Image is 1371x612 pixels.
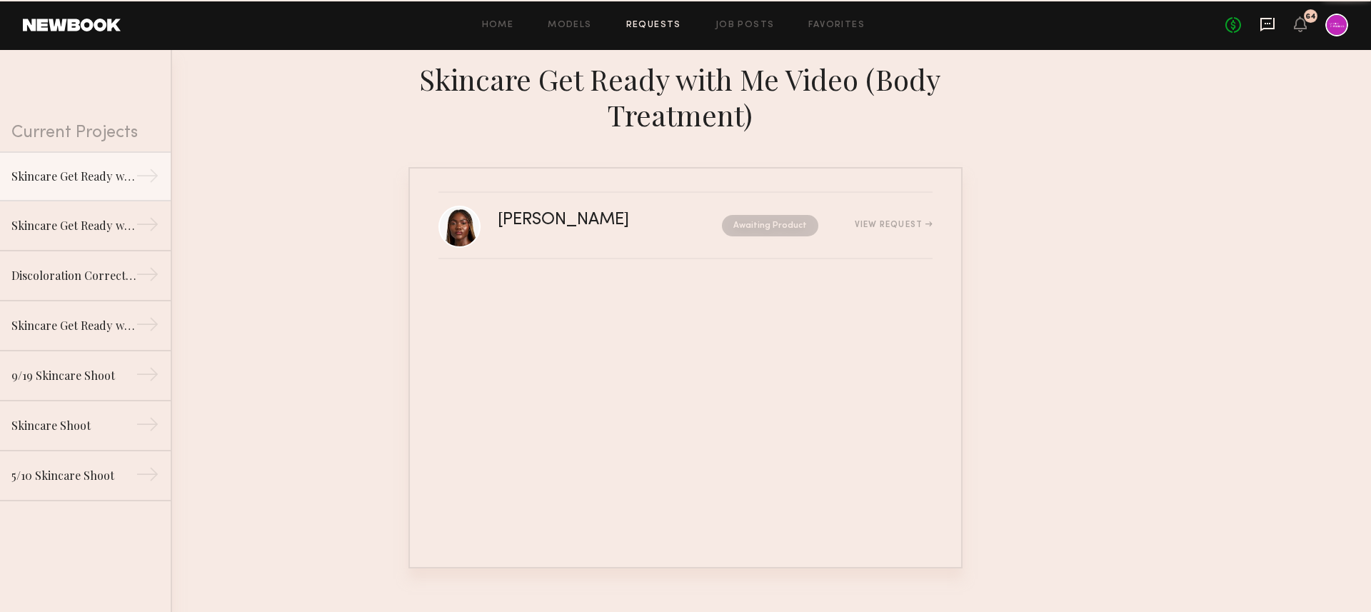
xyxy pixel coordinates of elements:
div: → [136,413,159,441]
div: → [136,263,159,291]
div: 9/19 Skincare Shoot [11,367,136,384]
a: Models [548,21,591,30]
a: Requests [626,21,681,30]
a: Job Posts [715,21,775,30]
a: [PERSON_NAME]Awaiting ProductView Request [438,193,933,259]
div: → [136,164,159,193]
div: Skincare Shoot [11,417,136,434]
div: Skincare Get Ready with Me Video (Eye Gel) [11,217,136,234]
div: Skincare Get Ready with Me Video (Body Treatment) [408,61,963,133]
div: 64 [1305,13,1316,21]
div: [PERSON_NAME] [498,212,676,229]
div: View Request [855,221,933,229]
div: Skincare Get Ready with Me Video (Body Treatment) [11,168,136,185]
div: → [136,363,159,391]
a: Favorites [808,21,865,30]
div: → [136,313,159,341]
div: 5/10 Skincare Shoot [11,467,136,484]
nb-request-status: Awaiting Product [722,215,818,236]
div: → [136,463,159,491]
a: Home [482,21,514,30]
div: → [136,213,159,241]
div: Skincare Get Ready with Me Video [11,317,136,334]
div: Discoloration Correcting Serum GRWM Video [11,267,136,284]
